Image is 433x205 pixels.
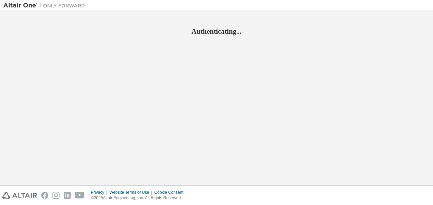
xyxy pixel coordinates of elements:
img: instagram.svg [52,192,60,199]
img: linkedin.svg [64,192,71,199]
p: © 2025 Altair Engineering, Inc. All Rights Reserved. [91,195,188,201]
img: Altair One [3,2,89,9]
div: Privacy [91,190,109,195]
img: altair_logo.svg [2,192,37,199]
div: Website Terms of Use [109,190,154,195]
img: facebook.svg [41,192,48,199]
div: Cookie Consent [154,190,187,195]
img: youtube.svg [75,192,85,199]
h2: Authenticating... [3,27,430,36]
